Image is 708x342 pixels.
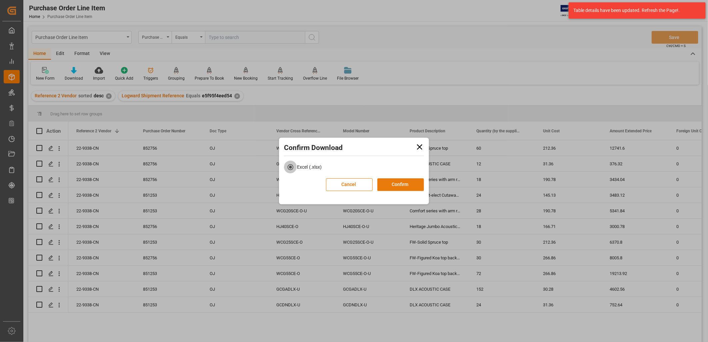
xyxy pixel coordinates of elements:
[288,161,420,174] div: download_file
[573,7,696,14] div: Table details have been updated. Refresh the Page!.
[326,178,373,191] button: Cancel
[297,164,322,171] span: Excel (.xlsx)
[284,143,424,153] h2: Confirm Download
[377,178,424,191] button: Confirm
